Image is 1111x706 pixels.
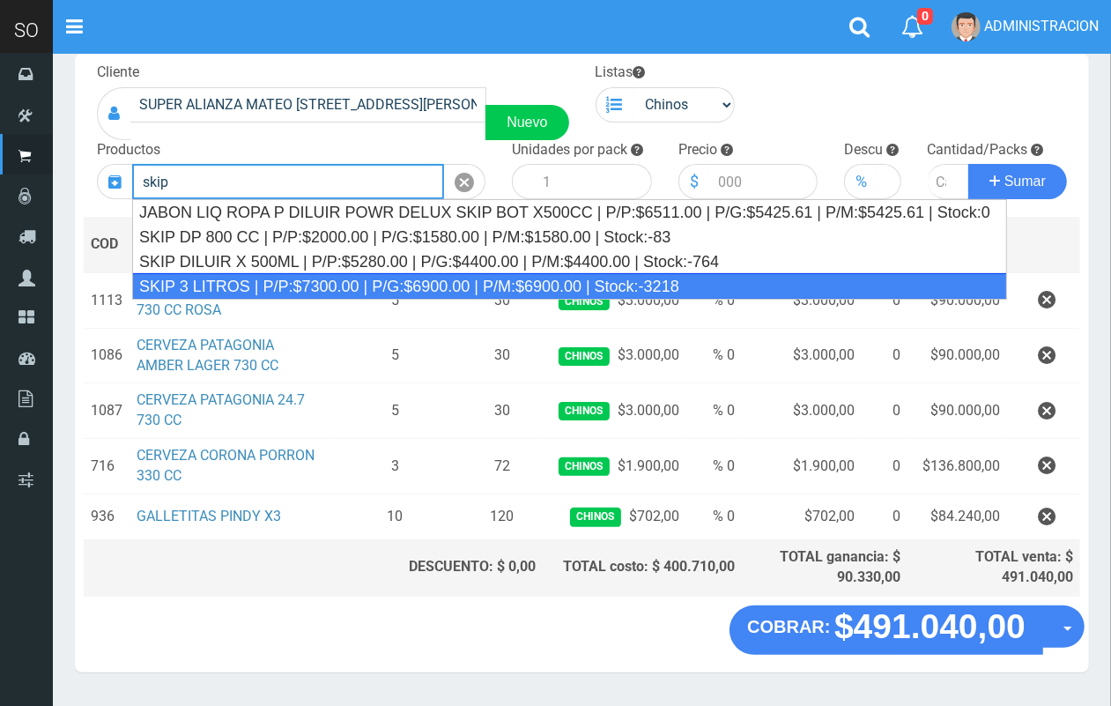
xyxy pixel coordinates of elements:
[687,383,743,439] td: % 0
[97,63,139,83] label: Cliente
[730,606,1043,655] button: COBRAR: $491.040,00
[461,439,543,494] td: 72
[84,328,130,383] td: 1086
[834,607,1026,645] strong: $491.040,00
[543,439,686,494] td: $1.900,00
[329,272,461,328] td: 5
[130,217,329,272] th: DES
[742,494,861,539] td: $702,00
[709,164,818,199] input: 000
[687,494,743,539] td: % 0
[928,140,1028,160] label: Cantidad/Packs
[862,272,907,328] td: 0
[329,328,461,383] td: 5
[543,383,686,439] td: $3.000,00
[687,272,743,328] td: % 0
[742,272,861,328] td: $3.000,00
[862,439,907,494] td: 0
[747,617,830,636] strong: COBRAR:
[570,508,620,526] span: Chinos
[132,164,444,199] input: Introduzca el nombre del producto
[844,140,883,160] label: Descu
[97,140,160,160] label: Productos
[749,547,900,588] div: TOTAL ganancia: $ 90.330,00
[559,292,609,310] span: Chinos
[137,447,315,484] a: CERVEZA CORONA PORRON 330 CC
[984,18,1099,34] span: ADMINISTRACION
[137,337,278,374] a: CERVEZA PATAGONIA AMBER LAGER 730 CC
[742,328,861,383] td: $3.000,00
[862,328,907,383] td: 0
[844,164,878,199] div: %
[461,494,543,539] td: 120
[687,328,743,383] td: % 0
[559,347,609,366] span: Chinos
[907,383,1007,439] td: $90.000,00
[952,12,981,41] img: User Image
[132,273,1007,300] div: SKIP 3 LITROS | P/P:$7300.00 | P/G:$6900.00 | P/M:$6900.00 | Stock:-3218
[137,508,281,524] a: GALLETITAS PINDY X3
[512,140,627,160] label: Unidades por pack
[907,494,1007,539] td: $84.240,00
[329,383,461,439] td: 5
[133,225,1006,249] div: SKIP DP 800 CC | P/P:$2000.00 | P/G:$1580.00 | P/M:$1580.00 | Stock:-83
[907,439,1007,494] td: $136.800,00
[130,87,486,123] input: Consumidor Final
[1004,174,1046,189] span: Sumar
[550,557,735,577] div: TOTAL costo: $ 400.710,00
[559,457,609,476] span: Chinos
[137,281,298,318] a: CERVEZA PATAGONIA IPA 730 CC ROSA
[968,164,1067,199] button: Sumar
[917,8,933,25] span: 0
[461,383,543,439] td: 30
[336,557,536,577] div: DESCUENTO: $ 0,00
[133,200,1006,225] div: JABON LIQ ROPA P DILUIR POWR DELUX SKIP BOT X500CC | P/P:$6511.00 | P/G:$5425.61 | P/M:$5425.61 |...
[137,391,305,428] a: CERVEZA PATAGONIA 24.7 730 CC
[461,328,543,383] td: 30
[543,328,686,383] td: $3.000,00
[84,383,130,439] td: 1087
[84,272,130,328] td: 1113
[461,272,543,328] td: 30
[862,494,907,539] td: 0
[133,249,1006,274] div: SKIP DILUIR X 500ML | P/P:$5280.00 | P/G:$4400.00 | P/M:$4400.00 | Stock:-764
[84,439,130,494] td: 716
[678,140,717,160] label: Precio
[543,272,686,328] td: $3.000,00
[742,439,861,494] td: $1.900,00
[915,547,1073,588] div: TOTAL venta: $ 491.040,00
[878,164,900,199] input: 000
[596,63,646,83] label: Listas
[862,383,907,439] td: 0
[84,494,130,539] td: 936
[559,402,609,420] span: Chinos
[742,383,861,439] td: $3.000,00
[907,272,1007,328] td: $90.000,00
[907,328,1007,383] td: $90.000,00
[329,494,461,539] td: 10
[84,217,130,272] th: COD
[329,439,461,494] td: 3
[534,164,652,199] input: 1
[678,164,709,199] div: $
[543,494,686,539] td: $702,00
[687,439,743,494] td: % 0
[928,164,970,199] input: Cantidad
[485,105,568,140] a: Nuevo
